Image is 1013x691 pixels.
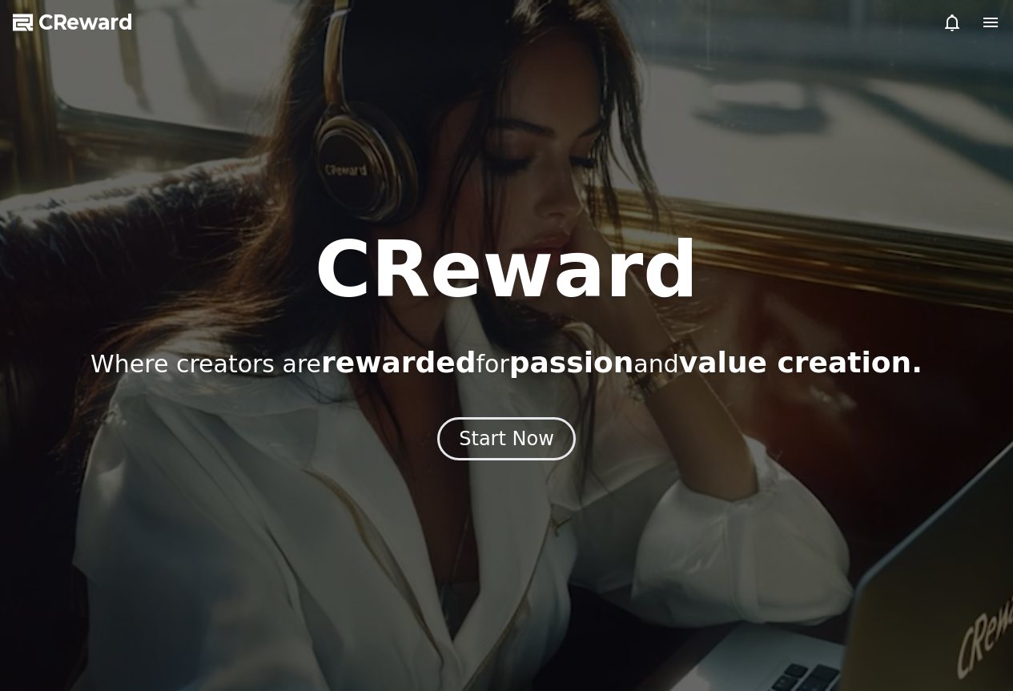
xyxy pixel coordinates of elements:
[90,347,923,379] p: Where creators are for and
[315,231,698,308] h1: CReward
[321,346,476,379] span: rewarded
[38,10,133,35] span: CReward
[459,426,554,452] div: Start Now
[437,417,576,460] button: Start Now
[509,346,634,379] span: passion
[437,433,576,448] a: Start Now
[13,10,133,35] a: CReward
[679,346,923,379] span: value creation.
